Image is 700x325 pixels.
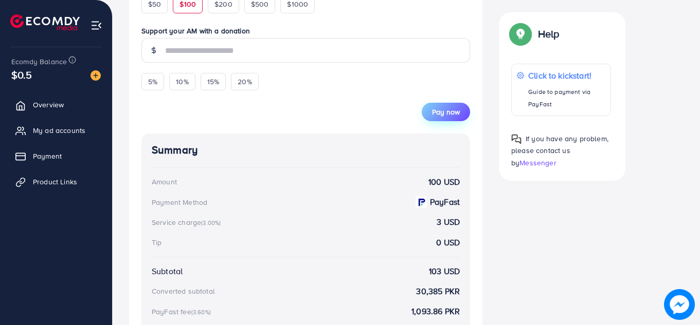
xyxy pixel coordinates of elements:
span: Pay now [432,107,460,117]
span: Ecomdy Balance [11,56,67,67]
label: Support your AM with a donation [141,26,470,36]
span: My ad accounts [33,125,85,136]
div: Amount [152,177,177,187]
strong: 100 USD [428,176,460,188]
span: Messenger [519,157,556,167]
img: image [664,289,695,320]
p: Click to kickstart! [528,69,605,82]
h4: Summary [152,144,460,157]
small: (3.60%) [191,308,211,316]
img: Popup guide [511,25,530,43]
span: 15% [207,77,219,87]
strong: 1,093.86 PKR [411,305,460,317]
div: Tip [152,237,161,247]
span: $0.5 [11,67,32,82]
img: Popup guide [511,134,522,144]
a: Product Links [8,171,104,192]
strong: 3 USD [437,216,460,228]
div: Subtotal [152,265,183,277]
strong: 0 USD [436,237,460,248]
img: image [91,70,101,81]
strong: 103 USD [429,265,460,277]
span: 20% [238,77,252,87]
button: Pay now [422,103,470,121]
small: (3.00%) [201,219,221,227]
div: Service charge [152,217,224,227]
a: Overview [8,94,104,115]
span: 10% [176,77,188,87]
strong: 30,385 PKR [416,285,460,297]
a: My ad accounts [8,120,104,141]
strong: PayFast [430,196,460,208]
p: Guide to payment via PayFast [528,86,605,110]
div: PayFast fee [152,307,214,317]
a: Payment [8,146,104,166]
img: payment [416,197,427,208]
span: 5% [148,77,157,87]
span: Overview [33,100,64,110]
div: Payment Method [152,197,207,207]
img: menu [91,20,102,31]
span: Product Links [33,177,77,187]
span: Payment [33,151,62,161]
div: Converted subtotal [152,286,215,296]
img: logo [10,14,80,30]
span: If you have any problem, please contact us by [511,133,608,167]
p: Help [538,28,560,40]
